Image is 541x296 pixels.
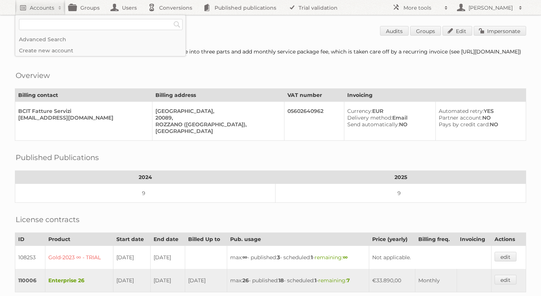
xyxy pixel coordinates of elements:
[155,108,278,114] div: [GEOGRAPHIC_DATA],
[152,89,284,102] th: Billing address
[15,184,276,203] td: 9
[457,233,492,246] th: Invoicing
[113,269,151,292] td: [DATE]
[227,269,369,292] td: max: - published: - scheduled: -
[492,233,526,246] th: Actions
[15,89,152,102] th: Billing contact
[151,233,185,246] th: End date
[318,277,350,284] span: remaining:
[276,171,526,184] th: 2025
[347,108,429,114] div: EUR
[155,128,278,134] div: [GEOGRAPHIC_DATA]
[45,269,113,292] td: Enterprise 26
[495,252,516,261] a: edit
[171,19,183,30] input: Search
[315,254,348,261] span: remaining:
[442,26,472,36] a: Edit
[403,4,441,12] h2: More tools
[369,246,492,269] td: Not applicable.
[15,34,186,45] a: Advanced Search
[151,246,185,269] td: [DATE]
[347,114,429,121] div: Email
[347,277,350,284] strong: 7
[369,269,415,292] td: €33.890,00
[15,246,45,269] td: 108253
[439,108,520,114] div: YES
[415,233,457,246] th: Billing freq.
[410,26,441,36] a: Groups
[113,246,151,269] td: [DATE]
[16,152,99,163] h2: Published Publications
[284,89,344,102] th: VAT number
[30,4,54,12] h2: Accounts
[347,108,372,114] span: Currency:
[18,108,146,114] div: BCIT Fatture Servizi
[155,114,278,121] div: 20089,
[439,121,490,128] span: Pays by credit card:
[347,114,392,121] span: Delivery method:
[16,70,50,81] h2: Overview
[380,26,409,36] a: Audits
[18,114,146,121] div: [EMAIL_ADDRESS][DOMAIN_NAME]
[242,254,247,261] strong: ∞
[151,269,185,292] td: [DATE]
[227,246,369,269] td: max: - published: - scheduled: -
[369,233,415,246] th: Price (yearly)
[439,108,484,114] span: Automated retry:
[15,269,45,292] td: 110006
[185,269,227,292] td: [DATE]
[474,26,526,36] a: Impersonate
[113,233,151,246] th: Start date
[315,277,316,284] strong: 1
[347,121,429,128] div: NO
[16,214,80,225] h2: License contracts
[185,233,227,246] th: Billed Up to
[439,114,520,121] div: NO
[227,233,369,246] th: Pub. usage
[311,254,313,261] strong: 1
[15,48,526,55] div: [Contract 110006] Auto-billing is disabled to break down license fee into three parts and add mon...
[276,184,526,203] td: 9
[155,121,278,128] div: ROZZANO ([GEOGRAPHIC_DATA]),
[277,254,280,261] strong: 3
[45,233,113,246] th: Product
[439,114,482,121] span: Partner account:
[15,26,526,37] h1: Account 89077: Bricocenter Italia S.R.L.
[15,45,186,56] a: Create new account
[278,277,284,284] strong: 18
[415,269,457,292] td: Monthly
[15,233,45,246] th: ID
[467,4,515,12] h2: [PERSON_NAME]
[15,171,276,184] th: 2024
[343,254,348,261] strong: ∞
[284,102,344,141] td: 05602640962
[242,277,249,284] strong: 26
[439,121,520,128] div: NO
[45,246,113,269] td: Gold-2023 ∞ - TRIAL
[344,89,526,102] th: Invoicing
[495,275,516,284] a: edit
[347,121,399,128] span: Send automatically:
